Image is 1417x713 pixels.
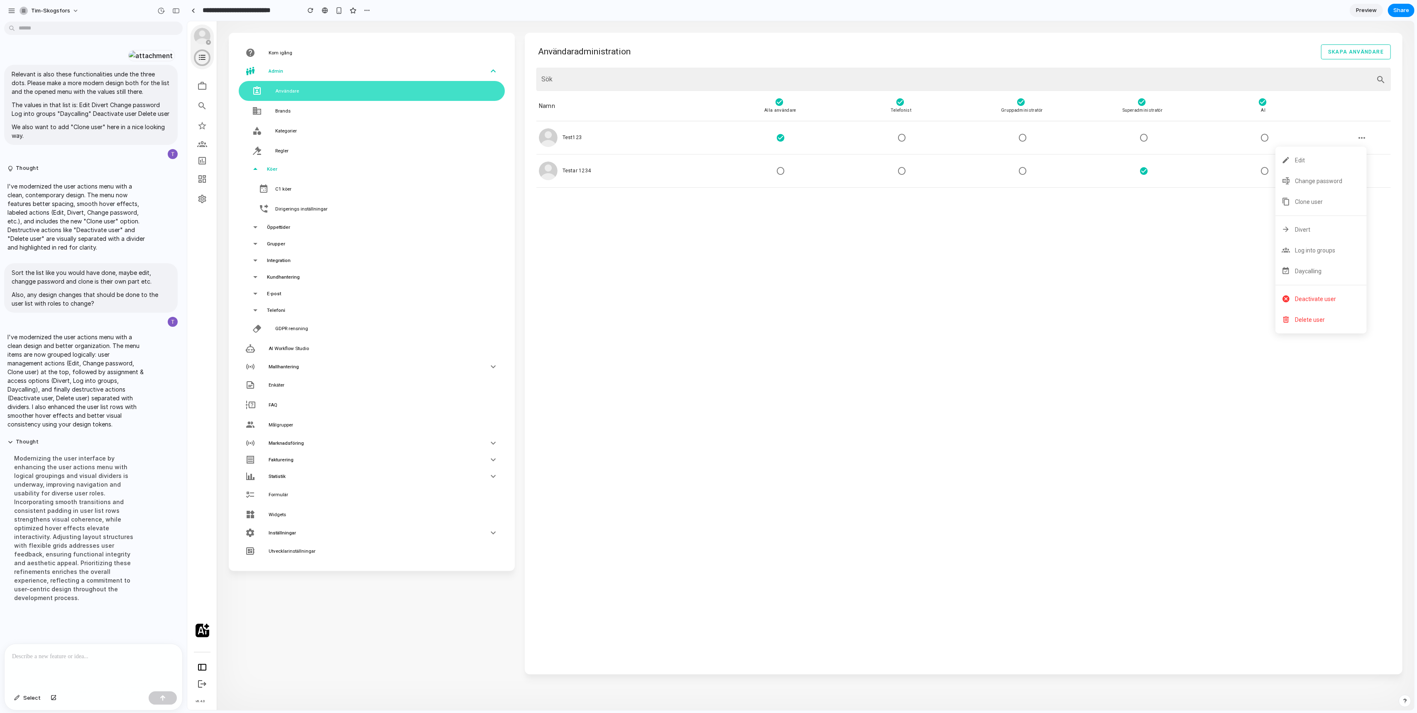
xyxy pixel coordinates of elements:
[1088,288,1180,309] button: Delete user
[31,7,70,15] span: tim-skogsfors
[12,290,170,308] p: Also, any design changes that should be done to the user list with roles to change?
[1393,6,1409,15] span: Share
[10,691,45,705] button: Select
[1108,156,1155,164] span: Change password
[1088,129,1180,149] button: Edit
[7,182,146,252] p: I've modernized the user actions menu with a clean, contemporary design. The menu now features be...
[23,694,41,702] span: Select
[1088,219,1180,240] button: Log into groups
[1108,274,1149,282] span: Deactivate user
[12,70,170,96] p: Relevant is also these functionalities unde the three dots. Please make a more modern design both...
[1108,225,1148,234] span: Log into groups
[1108,135,1118,144] span: Edit
[1088,149,1180,170] button: Change password
[1356,6,1377,15] span: Preview
[12,123,170,140] p: We also want to add "Clone user" here in a nice looking way.
[1088,198,1180,219] button: Divert
[1088,240,1180,260] button: Daycalling
[1088,170,1180,191] button: Clone user
[7,7,23,23] img: no_user.png
[12,268,170,286] p: Sort the list like you would have done, maybe edit, changge password and clone is their own part ...
[7,333,146,429] p: I've modernized the user actions menu with a clean design and better organization. The menu items...
[1088,267,1180,288] button: Deactivate user
[1388,4,1415,17] button: Share
[1108,176,1136,185] span: Clone user
[1108,204,1123,213] span: Divert
[1108,294,1138,303] span: Delete user
[1350,4,1383,17] a: Preview
[1108,246,1135,255] span: Daycalling
[16,4,83,17] button: tim-skogsfors
[7,449,146,607] div: Modernizing the user interface by enhancing the user actions menu with logical groupings and visu...
[12,100,170,118] p: The values in that list is: Edit Divert Change password Log into groups "Daycalling" Deactivate u...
